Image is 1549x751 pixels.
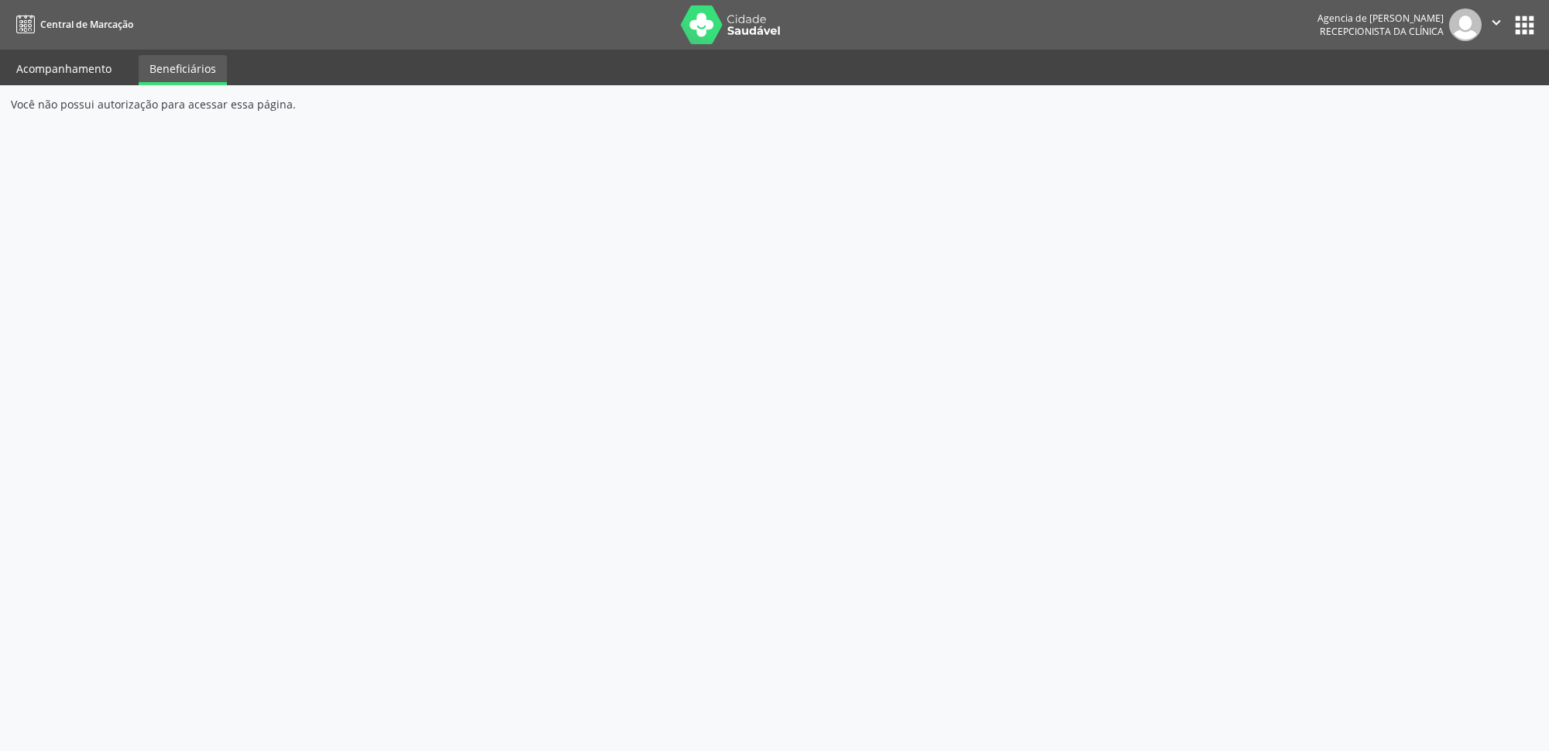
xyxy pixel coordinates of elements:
[1511,12,1538,39] button: apps
[40,18,133,31] span: Central de Marcação
[1488,14,1505,31] i: 
[1449,9,1482,41] img: img
[139,55,227,85] a: Beneficiários
[1317,12,1444,25] div: Agencia de [PERSON_NAME]
[1482,9,1511,41] button: 
[11,12,133,37] a: Central de Marcação
[11,96,1538,112] div: Você não possui autorização para acessar essa página.
[5,55,122,82] a: Acompanhamento
[1320,25,1444,38] span: Recepcionista da clínica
